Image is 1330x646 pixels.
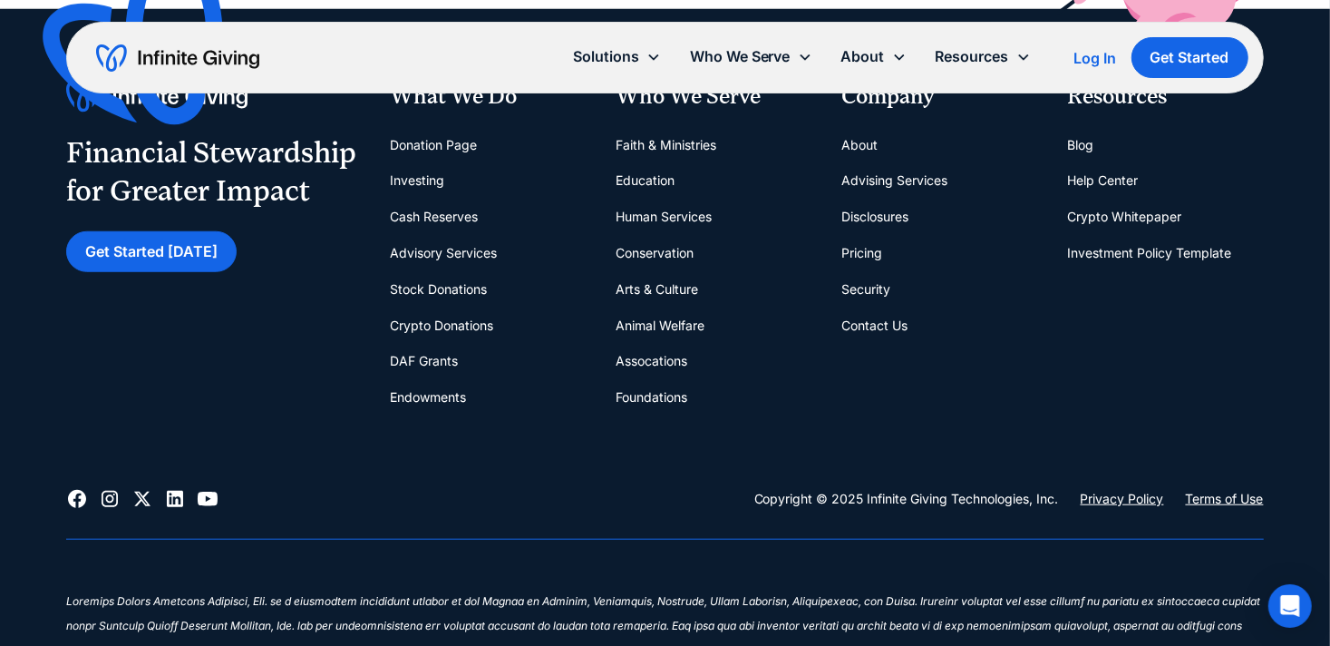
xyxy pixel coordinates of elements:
a: Investment Policy Template [1067,235,1231,271]
a: Conservation [616,235,694,271]
a: Crypto Donations [391,308,494,344]
div: Company [841,82,1038,113]
div: Who We Serve [616,82,812,113]
a: DAF Grants [391,343,459,379]
a: Foundations [616,379,687,416]
div: Who We Serve [675,37,827,76]
a: Arts & Culture [616,271,698,308]
a: Help Center [1067,162,1138,199]
a: Pricing [841,235,882,271]
a: Privacy Policy [1081,488,1164,510]
a: Assocations [616,343,687,379]
a: Get Started [DATE] [66,231,237,272]
div: Resources [921,37,1045,76]
div: Who We Serve [690,44,791,69]
a: Investing [391,162,445,199]
div: Log In [1074,51,1117,65]
div: Resources [1067,82,1264,113]
a: Security [841,271,890,308]
div: About [827,37,921,76]
a: Log In [1074,47,1117,69]
a: Cash Reserves [391,199,479,235]
a: Stock Donations [391,271,488,308]
div: Open Intercom Messenger [1268,584,1312,628]
a: Human Services [616,199,712,235]
a: About [841,127,878,163]
a: Advising Services [841,162,947,199]
a: home [96,44,259,73]
a: Crypto Whitepaper [1067,199,1181,235]
a: Endowments [391,379,467,416]
a: Education [616,162,675,199]
a: Faith & Ministries [616,127,716,163]
div: Solutions [573,44,639,69]
a: Contact Us [841,308,908,344]
div: ‍‍‍ [66,569,1263,593]
div: Solutions [558,37,675,76]
div: About [841,44,885,69]
a: Animal Welfare [616,308,704,344]
div: What We Do [391,82,587,113]
a: Disclosures [841,199,908,235]
a: Donation Page [391,127,478,163]
a: Terms of Use [1186,488,1264,510]
div: Resources [936,44,1009,69]
a: Advisory Services [391,235,498,271]
div: Copyright © 2025 Infinite Giving Technologies, Inc. [754,488,1059,510]
div: Financial Stewardship for Greater Impact [66,134,356,210]
a: Blog [1067,127,1093,163]
a: Get Started [1131,37,1248,78]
